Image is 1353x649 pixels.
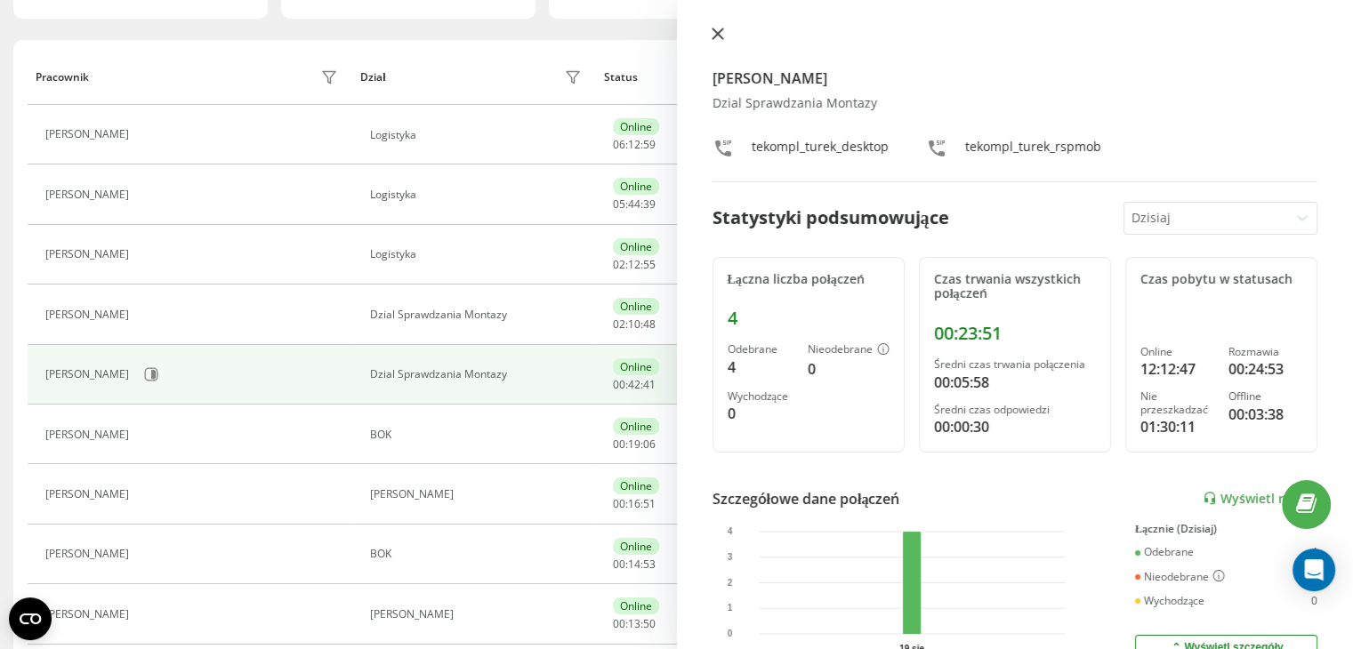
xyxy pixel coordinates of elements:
span: 59 [643,137,656,152]
span: 55 [643,257,656,272]
div: [PERSON_NAME] [45,548,133,560]
text: 2 [727,578,732,588]
div: 12:12:47 [1140,358,1214,380]
div: [PERSON_NAME] [45,308,133,321]
button: Open CMP widget [9,597,52,640]
div: [PERSON_NAME] [45,488,133,501]
div: [PERSON_NAME] [370,608,586,621]
span: 00 [613,377,625,392]
div: Logistyka [370,188,586,201]
div: Rozmawia [1228,346,1302,358]
span: 14 [628,557,640,572]
div: [PERSON_NAME] [45,188,133,201]
text: 1 [727,603,732,613]
div: [PERSON_NAME] [45,128,133,140]
span: 12 [628,137,640,152]
span: 02 [613,257,625,272]
div: 0 [728,403,793,424]
div: 0 [1311,595,1317,607]
div: Online [613,358,659,375]
div: Online [613,477,659,494]
span: 06 [643,437,656,452]
div: : : [613,259,656,271]
div: Średni czas odpowiedzi [934,404,1096,416]
div: Odebrane [1135,546,1194,558]
span: 00 [613,496,625,511]
div: Statystyki podsumowujące [713,204,949,231]
div: tekompl_turek_desktop [752,138,889,164]
div: Nieodebrane [808,343,890,357]
span: 06 [613,137,625,152]
div: 00:03:38 [1228,404,1302,425]
span: 13 [628,616,640,631]
div: Nie przeszkadzać [1140,390,1214,416]
a: Wyświetl raport [1203,491,1317,506]
div: Online [613,178,659,195]
h4: [PERSON_NAME] [713,68,1318,89]
div: [PERSON_NAME] [370,488,586,501]
div: Czas trwania wszystkich połączeń [934,272,1096,302]
div: BOK [370,548,586,560]
span: 05 [613,196,625,212]
div: 00:05:58 [934,372,1096,393]
span: 19 [628,437,640,452]
text: 3 [727,552,732,562]
span: 42 [628,377,640,392]
text: 0 [727,629,732,638]
div: Łącznie (Dzisiaj) [1135,523,1317,535]
div: Wychodzące [1135,595,1204,607]
div: tekompl_turek_rspmob [965,138,1101,164]
div: Dzial Sprawdzania Montazy [713,96,1318,111]
div: Logistyka [370,129,586,141]
div: BOK [370,429,586,441]
div: Dzial Sprawdzania Montazy [370,308,586,321]
div: 4 [728,308,890,329]
div: 01:30:11 [1140,416,1214,437]
span: 10 [628,316,640,332]
div: Online [1140,346,1214,358]
div: Szczegółowe dane połączeń [713,488,900,509]
div: 4 [728,357,793,378]
div: Pracownik [36,71,89,84]
div: : : [613,498,656,510]
div: [PERSON_NAME] [45,608,133,621]
div: : : [613,379,656,391]
div: Online [613,418,659,435]
span: 39 [643,196,656,212]
div: : : [613,139,656,151]
div: Dzial Sprawdzania Montazy [370,368,586,381]
span: 00 [613,557,625,572]
div: Nieodebrane [1135,570,1225,584]
div: 0 [808,358,890,380]
span: 12 [628,257,640,272]
span: 44 [628,196,640,212]
div: [PERSON_NAME] [45,368,133,381]
div: Online [613,298,659,315]
span: 16 [628,496,640,511]
div: Wychodzące [728,390,793,403]
div: Offline [1228,390,1302,403]
div: Łączna liczba połączeń [728,272,890,287]
div: Online [613,118,659,135]
span: 48 [643,316,656,332]
div: Open Intercom Messenger [1293,549,1335,591]
div: : : [613,318,656,331]
div: Logistyka [370,248,586,260]
div: 00:23:51 [934,323,1096,344]
span: 51 [643,496,656,511]
div: Średni czas trwania połączenia [934,358,1096,371]
div: : : [613,618,656,630]
div: Status [604,71,638,84]
span: 41 [643,377,656,392]
div: Online [613,238,659,255]
div: 00:00:30 [934,416,1096,437]
div: : : [613,438,656,451]
div: 00:24:53 [1228,358,1302,380]
span: 50 [643,616,656,631]
div: Czas pobytu w statusach [1140,272,1302,287]
div: : : [613,198,656,211]
div: [PERSON_NAME] [45,429,133,441]
span: 00 [613,437,625,452]
div: Online [613,538,659,555]
div: [PERSON_NAME] [45,248,133,260]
